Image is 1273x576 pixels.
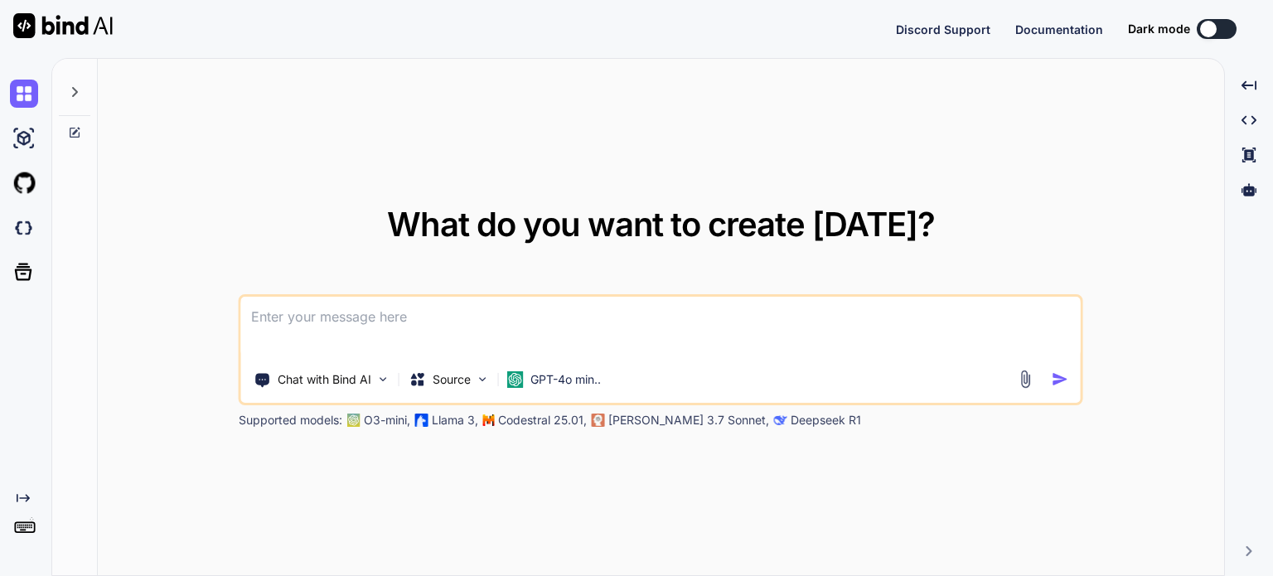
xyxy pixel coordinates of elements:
p: Deepseek R1 [791,412,861,428]
img: githubLight [10,169,38,197]
img: GPT-4o mini [507,371,524,388]
p: Supported models: [239,412,342,428]
span: What do you want to create [DATE]? [387,204,935,244]
button: Documentation [1015,21,1103,38]
button: Discord Support [896,21,990,38]
p: GPT-4o min.. [530,371,601,388]
img: claude [774,414,787,427]
img: Pick Tools [376,372,390,386]
p: O3-mini, [364,412,410,428]
img: claude [592,414,605,427]
img: Mistral-AI [483,414,495,426]
span: Dark mode [1128,21,1190,37]
p: Source [433,371,471,388]
span: Documentation [1015,22,1103,36]
img: chat [10,80,38,108]
img: ai-studio [10,124,38,152]
img: Pick Models [476,372,490,386]
img: Llama2 [415,414,428,427]
img: attachment [1016,370,1035,389]
img: Bind AI [13,13,113,38]
p: Llama 3, [432,412,478,428]
p: Chat with Bind AI [278,371,371,388]
img: darkCloudIdeIcon [10,214,38,242]
p: Codestral 25.01, [498,412,587,428]
img: icon [1052,370,1069,388]
img: GPT-4 [347,414,361,427]
p: [PERSON_NAME] 3.7 Sonnet, [608,412,769,428]
span: Discord Support [896,22,990,36]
